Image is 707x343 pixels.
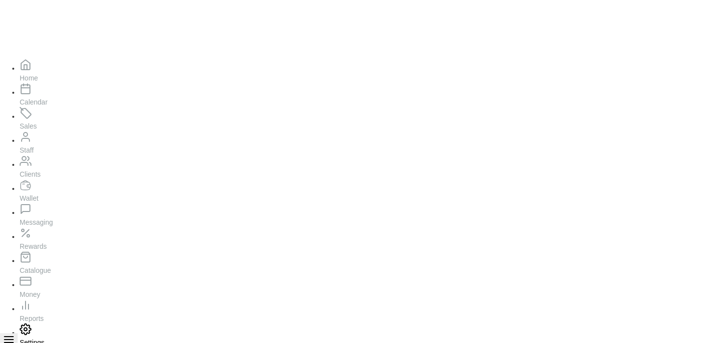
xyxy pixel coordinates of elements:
p: Reports [20,314,147,323]
a: Clients [20,160,147,179]
p: Home [20,73,147,83]
a: Home [20,64,147,83]
a: Wallet [20,185,147,203]
p: Money [20,290,147,299]
p: Clients [20,169,147,179]
p: Staff [20,145,147,155]
p: Calendar [20,97,147,107]
p: Messaging [20,217,147,227]
a: Calendar [20,88,147,107]
p: Rewards [20,241,147,251]
a: Staff [20,136,147,155]
a: Catalogue [20,257,147,275]
a: Rewards [20,233,147,251]
a: Reports [20,305,147,323]
p: Catalogue [20,265,147,275]
a: Messaging [20,209,147,227]
p: Sales [20,121,147,131]
a: Money [20,281,147,299]
a: Sales [20,112,147,131]
p: Wallet [20,193,147,203]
